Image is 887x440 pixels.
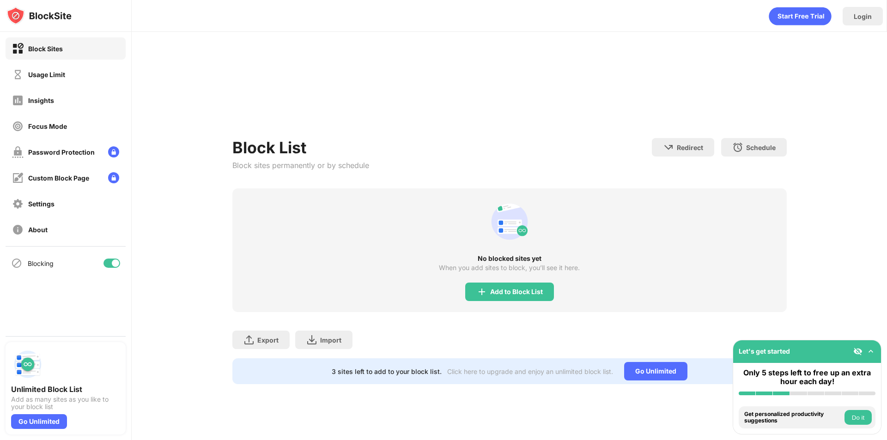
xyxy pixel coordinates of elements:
[739,347,790,355] div: Let's get started
[746,144,776,151] div: Schedule
[12,224,24,235] img: about-off.svg
[12,69,24,80] img: time-usage-off.svg
[11,414,67,429] div: Go Unlimited
[739,368,875,386] div: Only 5 steps left to free up an extra hour each day!
[12,198,24,210] img: settings-off.svg
[12,121,24,132] img: focus-off.svg
[487,199,532,244] div: animation
[28,174,89,182] div: Custom Block Page
[11,258,22,269] img: blocking-icon.svg
[28,226,48,234] div: About
[28,122,67,130] div: Focus Mode
[12,43,24,54] img: block-on.svg
[320,336,341,344] div: Import
[12,172,24,184] img: customize-block-page-off.svg
[853,347,863,356] img: eye-not-visible.svg
[332,368,442,375] div: 3 sites left to add to your block list.
[624,362,687,380] div: Go Unlimited
[11,385,120,394] div: Unlimited Block List
[844,410,872,425] button: Do it
[257,336,279,344] div: Export
[490,288,543,295] div: Add to Block List
[6,6,72,25] img: logo-blocksite.svg
[11,348,44,381] img: push-block-list.svg
[28,148,95,156] div: Password Protection
[447,368,613,375] div: Click here to upgrade and enjoy an unlimited block list.
[677,144,703,151] div: Redirect
[854,12,872,20] div: Login
[232,58,787,127] iframe: Banner
[11,396,120,410] div: Add as many sites as you like to your block list
[12,146,24,158] img: password-protection-off.svg
[28,200,55,208] div: Settings
[232,255,787,262] div: No blocked sites yet
[28,45,63,53] div: Block Sites
[744,411,842,424] div: Get personalized productivity suggestions
[866,347,875,356] img: omni-setup-toggle.svg
[769,7,832,25] div: animation
[108,172,119,183] img: lock-menu.svg
[108,146,119,157] img: lock-menu.svg
[28,96,54,104] div: Insights
[28,259,54,267] div: Blocking
[12,95,24,106] img: insights-off.svg
[439,264,580,271] div: When you add sites to block, you’ll see it here.
[28,71,65,78] div: Usage Limit
[232,161,369,170] div: Block sites permanently or by schedule
[232,138,369,157] div: Block List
